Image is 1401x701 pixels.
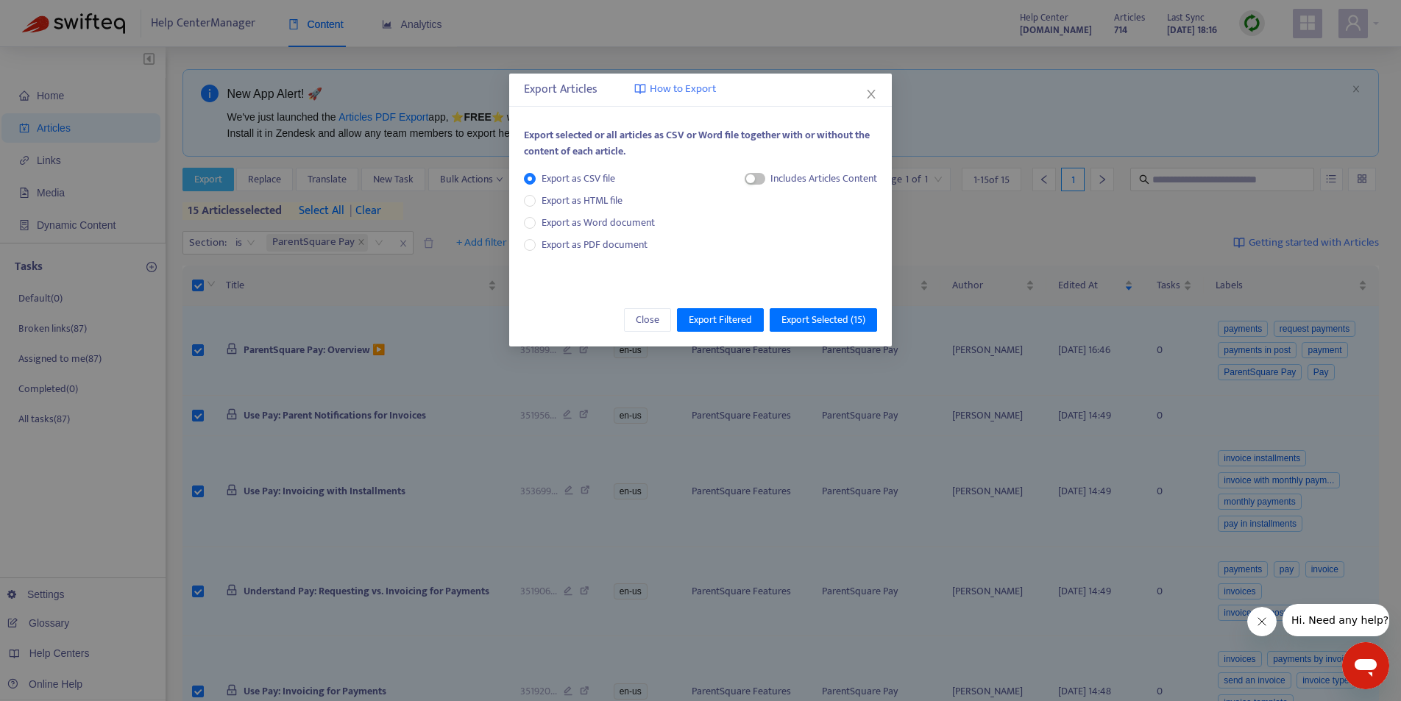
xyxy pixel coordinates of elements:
[1283,604,1389,636] iframe: Message from company
[536,193,628,209] span: Export as HTML file
[536,171,621,187] span: Export as CSV file
[865,88,877,100] span: close
[770,171,877,187] div: Includes Articles Content
[624,308,671,332] button: Close
[634,81,716,98] a: How to Export
[634,83,646,95] img: image-link
[1247,607,1277,636] iframe: Close message
[770,308,877,332] button: Export Selected (15)
[863,86,879,102] button: Close
[1342,642,1389,689] iframe: Button to launch messaging window
[536,215,661,231] span: Export as Word document
[677,308,764,332] button: Export Filtered
[689,312,752,328] span: Export Filtered
[781,312,865,328] span: Export Selected ( 15 )
[650,81,716,98] span: How to Export
[636,312,659,328] span: Close
[542,236,648,253] span: Export as PDF document
[524,127,870,160] span: Export selected or all articles as CSV or Word file together with or without the content of each ...
[524,81,877,99] div: Export Articles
